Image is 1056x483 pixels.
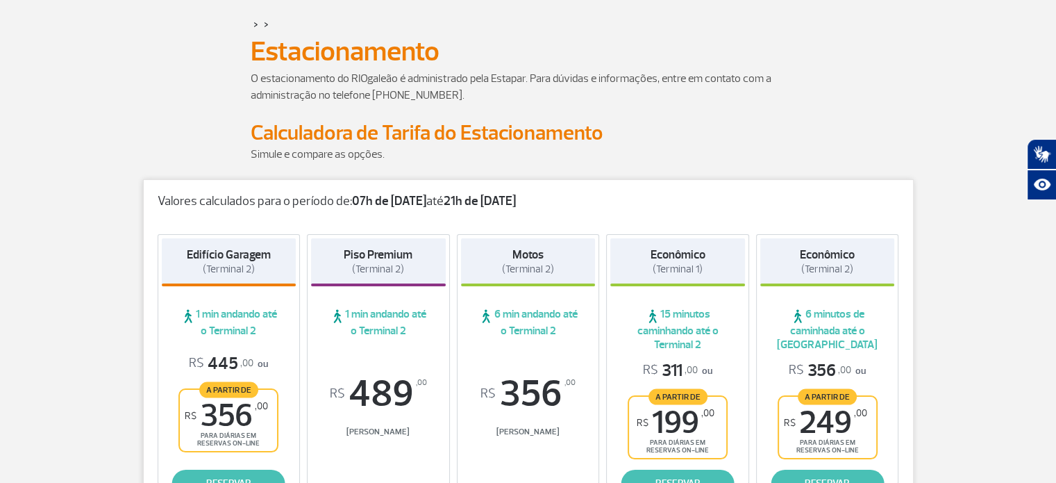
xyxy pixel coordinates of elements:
[1027,139,1056,200] div: Plugin de acessibilidade da Hand Talk.
[480,386,496,402] sup: R$
[800,247,855,262] strong: Econômico
[789,360,851,382] span: 356
[352,263,404,276] span: (Terminal 2)
[801,263,853,276] span: (Terminal 2)
[352,193,426,209] strong: 07h de [DATE]
[502,263,554,276] span: (Terminal 2)
[564,375,576,391] sup: ,00
[784,417,796,429] sup: R$
[789,360,866,382] p: ou
[311,307,446,338] span: 1 min andando até o Terminal 2
[784,407,867,439] span: 249
[251,70,806,104] p: O estacionamento do RIOgaleão é administrado pela Estapar. Para dúvidas e informações, entre em c...
[264,16,269,32] a: >
[311,427,446,437] span: [PERSON_NAME]
[251,40,806,63] h1: Estacionamento
[251,146,806,163] p: Simule e compare as opções.
[648,388,707,404] span: A partir de
[512,247,544,262] strong: Motos
[791,439,864,455] span: para diárias em reservas on-line
[162,307,296,338] span: 1 min andando até o Terminal 2
[651,247,705,262] strong: Econômico
[854,407,867,419] sup: ,00
[251,120,806,146] h2: Calculadora de Tarifa do Estacionamento
[461,427,596,437] span: [PERSON_NAME]
[701,407,714,419] sup: ,00
[1027,139,1056,170] button: Abrir tradutor de língua de sinais.
[641,439,714,455] span: para diárias em reservas on-line
[637,417,648,429] sup: R$
[311,375,446,413] span: 489
[185,400,268,432] span: 356
[203,263,255,276] span: (Terminal 2)
[760,307,895,352] span: 6 minutos de caminhada até o [GEOGRAPHIC_DATA]
[643,360,712,382] p: ou
[158,194,899,209] p: Valores calculados para o período de: até
[199,382,258,398] span: A partir de
[189,353,268,375] p: ou
[185,410,196,422] sup: R$
[189,353,253,375] span: 445
[187,247,271,262] strong: Edifício Garagem
[1027,170,1056,200] button: Abrir recursos assistivos.
[643,360,698,382] span: 311
[461,375,596,413] span: 356
[461,307,596,338] span: 6 min andando até o Terminal 2
[798,388,857,404] span: A partir de
[637,407,714,439] span: 199
[253,16,258,32] a: >
[255,400,268,412] sup: ,00
[344,247,412,262] strong: Piso Premium
[610,307,745,352] span: 15 minutos caminhando até o Terminal 2
[416,375,427,391] sup: ,00
[192,432,265,448] span: para diárias em reservas on-line
[330,386,345,402] sup: R$
[653,263,703,276] span: (Terminal 1)
[444,193,516,209] strong: 21h de [DATE]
